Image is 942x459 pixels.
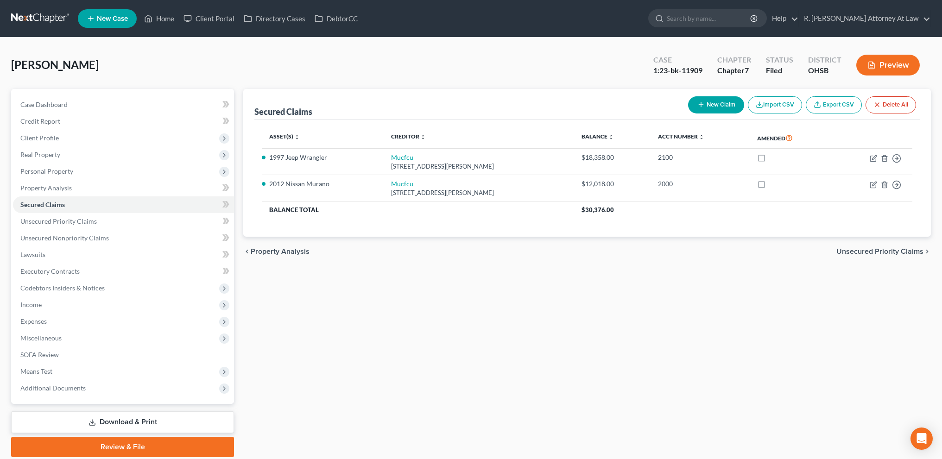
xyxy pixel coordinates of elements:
span: 7 [745,66,749,75]
span: Executory Contracts [20,267,80,275]
span: [PERSON_NAME] [11,58,99,71]
span: Unsecured Priority Claims [836,248,923,255]
span: Case Dashboard [20,101,68,108]
a: Download & Print [11,411,234,433]
li: 1997 Jeep Wrangler [269,153,376,162]
div: 2000 [658,179,742,189]
span: Expenses [20,317,47,325]
span: Unsecured Nonpriority Claims [20,234,109,242]
button: New Claim [688,96,744,113]
div: Filed [766,65,793,76]
a: Credit Report [13,113,234,130]
div: District [808,55,841,65]
div: 2100 [658,153,742,162]
a: DebtorCC [310,10,362,27]
div: $18,358.00 [582,153,643,162]
span: Property Analysis [251,248,310,255]
a: Client Portal [179,10,239,27]
span: Credit Report [20,117,60,125]
span: $30,376.00 [582,206,614,214]
a: Directory Cases [239,10,310,27]
span: Lawsuits [20,251,45,258]
div: $12,018.00 [582,179,643,189]
a: Property Analysis [13,180,234,196]
i: chevron_right [923,248,931,255]
div: Case [653,55,702,65]
a: Help [767,10,798,27]
a: Lawsuits [13,246,234,263]
a: Mucfcu [391,180,413,188]
i: unfold_more [608,134,614,140]
div: [STREET_ADDRESS][PERSON_NAME] [391,189,567,197]
div: Chapter [717,55,751,65]
div: OHSB [808,65,841,76]
span: Codebtors Insiders & Notices [20,284,105,292]
a: Executory Contracts [13,263,234,280]
div: [STREET_ADDRESS][PERSON_NAME] [391,162,567,171]
div: Secured Claims [254,106,312,117]
span: New Case [97,15,128,22]
a: R. [PERSON_NAME] Attorney At Law [799,10,930,27]
input: Search by name... [667,10,752,27]
th: Balance Total [262,201,574,218]
span: Secured Claims [20,201,65,208]
div: 1:23-bk-11909 [653,65,702,76]
div: Open Intercom Messenger [910,428,933,450]
a: Review & File [11,437,234,457]
span: Miscellaneous [20,334,62,342]
a: Case Dashboard [13,96,234,113]
i: chevron_left [243,248,251,255]
button: Preview [856,55,920,75]
a: Secured Claims [13,196,234,213]
button: chevron_left Property Analysis [243,248,310,255]
button: Delete All [866,96,916,113]
a: Asset(s) unfold_more [269,133,300,140]
a: Export CSV [806,96,862,113]
a: Creditor unfold_more [391,133,426,140]
span: Unsecured Priority Claims [20,217,97,225]
button: Import CSV [748,96,802,113]
span: Personal Property [20,167,73,175]
a: Home [139,10,179,27]
span: Property Analysis [20,184,72,192]
span: SOFA Review [20,351,59,358]
a: Unsecured Priority Claims [13,213,234,230]
i: unfold_more [294,134,300,140]
span: Real Property [20,151,60,158]
div: Chapter [717,65,751,76]
a: Acct Number unfold_more [658,133,704,140]
th: Amended [750,127,831,149]
span: Income [20,301,42,308]
a: Mucfcu [391,153,413,161]
span: Means Test [20,367,52,375]
a: SOFA Review [13,346,234,363]
div: Status [766,55,793,65]
button: Unsecured Priority Claims chevron_right [836,248,931,255]
span: Client Profile [20,134,59,142]
a: Balance unfold_more [582,133,614,140]
li: 2012 Nissan Murano [269,179,376,189]
a: Unsecured Nonpriority Claims [13,230,234,246]
i: unfold_more [699,134,704,140]
i: unfold_more [420,134,426,140]
span: Additional Documents [20,384,86,392]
